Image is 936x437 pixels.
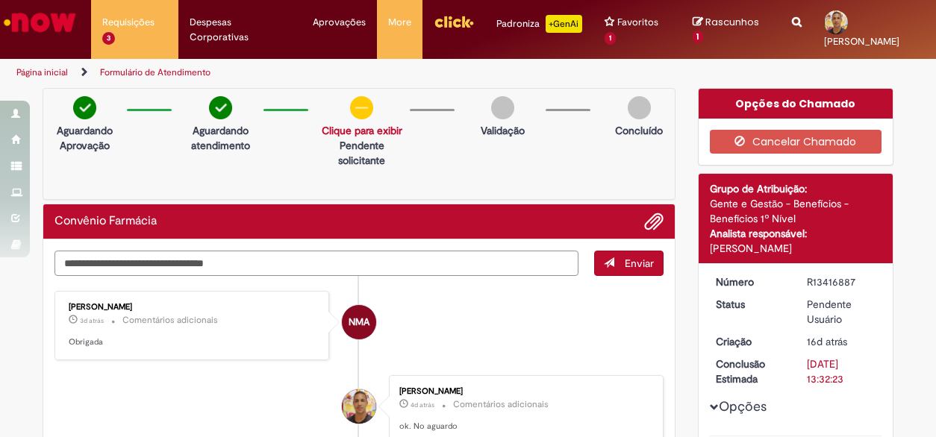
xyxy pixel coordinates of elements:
[628,96,651,119] img: img-circle-grey.png
[693,31,704,44] span: 1
[807,335,847,348] time: 14/08/2025 10:37:15
[342,305,376,339] div: Neilyse Moraes Almeida
[69,336,317,348] p: Obrigada
[807,274,876,289] div: R13416887
[322,124,402,137] a: Clique para exibir
[491,96,514,119] img: img-circle-grey.png
[453,398,549,411] small: Comentários adicionais
[73,96,96,119] img: check-circle-green.png
[705,274,796,289] dt: Número
[699,89,893,119] div: Opções do Chamado
[605,32,616,45] span: 1
[411,400,434,409] span: 4d atrás
[350,96,373,119] img: circle-minus.png
[625,257,654,270] span: Enviar
[705,334,796,349] dt: Criação
[399,421,648,433] p: ok. No aguardo
[100,66,210,78] a: Formulário de Atendimento
[824,35,899,48] span: [PERSON_NAME]
[710,241,882,256] div: [PERSON_NAME]
[807,297,876,327] div: Pendente Usuário
[54,251,578,275] textarea: Digite sua mensagem aqui...
[122,314,218,327] small: Comentários adicionais
[807,356,876,386] div: [DATE] 13:32:23
[80,316,104,325] time: 26/08/2025 12:43:56
[185,123,255,153] p: Aguardando atendimento
[190,15,290,45] span: Despesas Corporativas
[710,181,882,196] div: Grupo de Atribuição:
[342,389,376,424] div: Delmar Teixeira Dos Santos
[546,15,582,33] p: +GenAi
[80,316,104,325] span: 3d atrás
[411,400,434,409] time: 26/08/2025 11:46:56
[102,15,155,30] span: Requisições
[705,356,796,386] dt: Conclusão Estimada
[209,96,232,119] img: check-circle-green.png
[349,304,369,340] span: NMA
[807,334,876,349] div: 14/08/2025 10:37:15
[481,123,525,138] p: Validação
[102,32,115,45] span: 3
[594,251,664,276] button: Enviar
[693,16,770,43] a: Rascunhos
[705,15,759,29] span: Rascunhos
[710,196,882,226] div: Gente e Gestão - Benefícios - Benefícios 1º Nível
[49,123,119,153] p: Aguardando Aprovação
[11,59,613,87] ul: Trilhas de página
[615,123,663,138] p: Concluído
[710,130,882,154] button: Cancelar Chamado
[69,303,317,312] div: [PERSON_NAME]
[710,226,882,241] div: Analista responsável:
[644,212,664,231] button: Adicionar anexos
[313,15,366,30] span: Aprovações
[399,387,648,396] div: [PERSON_NAME]
[617,15,658,30] span: Favoritos
[322,138,402,168] p: Pendente solicitante
[54,215,157,228] h2: Convênio Farmácia Histórico de tíquete
[496,15,582,33] div: Padroniza
[388,15,411,30] span: More
[434,10,474,33] img: click_logo_yellow_360x200.png
[807,335,847,348] span: 16d atrás
[16,66,68,78] a: Página inicial
[705,297,796,312] dt: Status
[1,7,78,37] img: ServiceNow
